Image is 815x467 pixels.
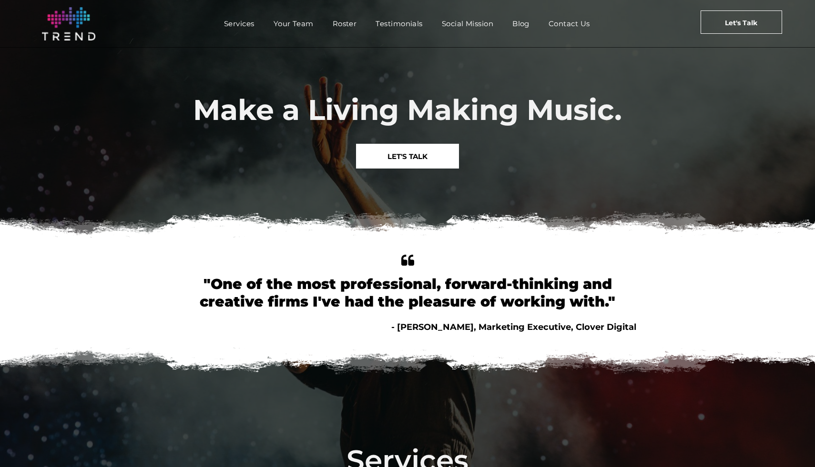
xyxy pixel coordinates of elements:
span: Let's Talk [725,11,757,35]
span: LET'S TALK [387,144,428,169]
font: "One of the most professional, forward-thinking and creative firms I've had the pleasure of worki... [200,275,615,310]
img: logo [42,7,95,40]
a: Let's Talk [701,10,782,34]
a: Contact Us [539,17,600,30]
iframe: Chat Widget [767,421,815,467]
a: Roster [323,17,367,30]
a: Your Team [264,17,323,30]
a: LET'S TALK [356,144,459,169]
span: - [PERSON_NAME], Marketing Executive, Clover Digital [391,322,636,332]
a: Social Mission [432,17,503,30]
a: Blog [503,17,539,30]
a: Testimonials [366,17,432,30]
a: Services [214,17,264,30]
span: Make a Living Making Music. [193,92,622,127]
